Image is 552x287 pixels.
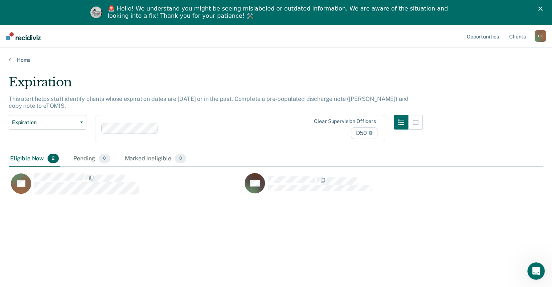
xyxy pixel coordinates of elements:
button: Expiration [9,115,86,130]
img: Recidiviz [6,32,41,40]
div: Clear supervision officers [314,118,376,124]
div: 🚨 Hello! We understand you might be seeing mislabeled or outdated information. We are aware of th... [108,5,450,20]
div: Pending0 [72,151,111,167]
span: D50 [351,127,377,139]
img: Profile image for Kim [90,7,102,18]
iframe: Intercom live chat [527,262,545,280]
div: Close [538,7,545,11]
div: CaseloadOpportunityCell-00332701 [9,173,242,202]
div: C K [535,30,546,42]
a: Opportunities [465,25,500,48]
button: CK [535,30,546,42]
div: CaseloadOpportunityCell-00581286 [242,173,476,202]
a: Home [9,57,543,63]
span: 0 [175,154,186,163]
p: This alert helps staff identify clients whose expiration dates are [DATE] or in the past. Complet... [9,95,409,109]
span: 2 [48,154,59,163]
a: Clients [508,25,527,48]
div: Eligible Now2 [9,151,60,167]
span: 0 [99,154,110,163]
span: Expiration [12,119,77,126]
div: Marked Ineligible0 [123,151,188,167]
div: Expiration [9,75,423,95]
